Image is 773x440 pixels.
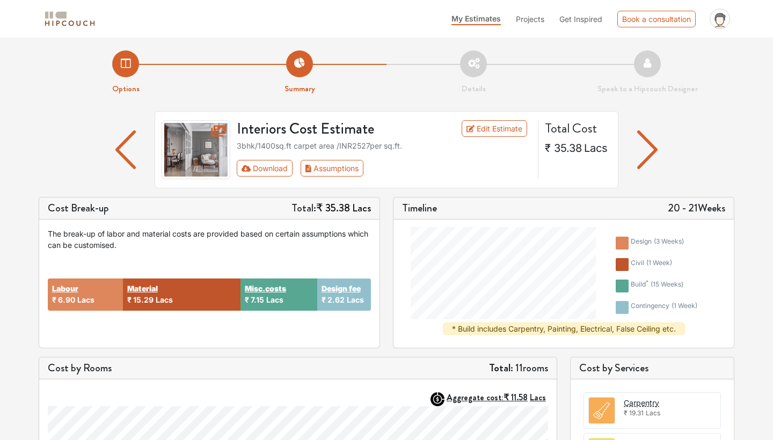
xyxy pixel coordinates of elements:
span: ( 1 week ) [646,259,672,267]
span: Lacs [77,295,94,304]
button: Material [127,283,158,294]
img: gallery [162,120,230,179]
h4: Total Cost [545,120,609,136]
span: ₹ 19.31 [624,409,644,417]
span: ₹ 6.90 [52,295,75,304]
div: civil [631,258,672,271]
button: Design fee [322,283,361,294]
span: Get Inspired [559,14,602,24]
strong: Aggregate cost: [447,391,546,404]
img: AggregateIcon [431,392,444,406]
div: * Build includes Carpentry, Painting, Electrical, False Ceiling etc. [443,322,685,335]
div: Toolbar with button groups [237,160,532,177]
span: Lacs [347,295,364,304]
span: Lacs [530,391,546,404]
img: arrow left [637,130,658,169]
span: ( 15 weeks ) [651,280,683,288]
span: ₹ 11.58 [504,391,528,404]
span: ( 3 weeks ) [654,237,684,245]
div: The break-up of labor and material costs are provided based on certain assumptions which can be c... [48,228,371,251]
span: My Estimates [451,14,501,23]
strong: Speak to a Hipcouch Designer [597,83,698,94]
button: Assumptions [301,160,363,177]
a: Edit Estimate [462,120,528,137]
span: ₹ 2.62 [322,295,345,304]
img: room.svg [589,398,615,423]
div: build [631,280,683,292]
div: design [631,237,684,250]
strong: Summary [285,83,315,94]
h5: 20 - 21 Weeks [668,202,725,215]
span: ₹ 35.38 [545,142,582,155]
button: Labour [52,283,78,294]
span: Projects [516,14,544,24]
div: Book a consultation [617,11,696,27]
h5: Total: [291,202,371,215]
strong: Details [462,83,486,94]
h3: Interiors Cost Estimate [230,120,435,138]
span: Lacs [352,200,371,216]
strong: Total: [489,360,513,376]
span: Lacs [646,409,660,417]
h5: Timeline [402,202,437,215]
button: Misc.costs [245,283,286,294]
img: logo-horizontal.svg [43,10,97,28]
span: Lacs [584,142,608,155]
span: ₹ 7.15 [245,295,264,304]
h5: Cost by Rooms [48,362,112,375]
button: Aggregate cost:₹ 11.58Lacs [447,392,548,402]
div: First group [237,160,372,177]
button: Carpentry [624,397,659,408]
div: contingency [631,301,697,314]
span: ( 1 week ) [672,302,697,310]
div: 3bhk / 1400 sq.ft carpet area /INR 2527 per sq.ft. [237,140,532,151]
h5: 11 rooms [489,362,548,375]
h5: Cost Break-up [48,202,109,215]
span: ₹ 15.29 [127,295,154,304]
span: ₹ 35.38 [316,200,350,216]
span: logo-horizontal.svg [43,7,97,31]
span: Lacs [156,295,173,304]
strong: Options [112,83,140,94]
button: Download [237,160,293,177]
span: Lacs [266,295,283,304]
img: arrow left [115,130,136,169]
h5: Cost by Services [579,362,725,375]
